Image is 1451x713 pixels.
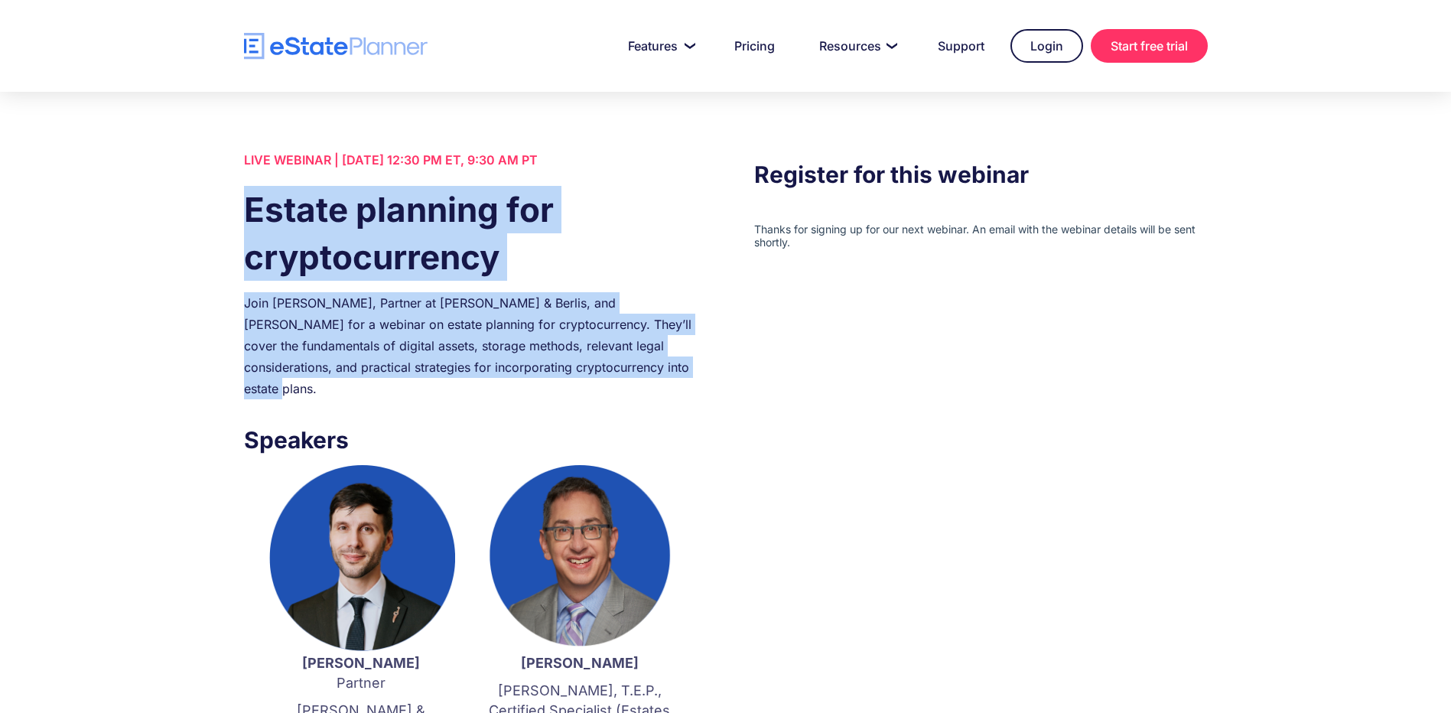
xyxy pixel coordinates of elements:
[919,31,1003,61] a: Support
[244,149,697,171] div: LIVE WEBINAR | [DATE] 12:30 PM ET, 9:30 AM PT
[244,292,697,399] div: Join [PERSON_NAME], Partner at [PERSON_NAME] & Berlis, and [PERSON_NAME] for a webinar on estate ...
[716,31,793,61] a: Pricing
[754,157,1207,192] h3: Register for this webinar
[244,33,428,60] a: home
[1091,29,1208,63] a: Start free trial
[1010,29,1083,63] a: Login
[267,653,455,693] p: Partner
[610,31,708,61] a: Features
[244,422,697,457] h3: Speakers
[244,186,697,281] h1: Estate planning for cryptocurrency
[801,31,912,61] a: Resources
[521,655,639,671] strong: [PERSON_NAME]
[302,655,420,671] strong: [PERSON_NAME]
[754,223,1207,270] iframe: Form 0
